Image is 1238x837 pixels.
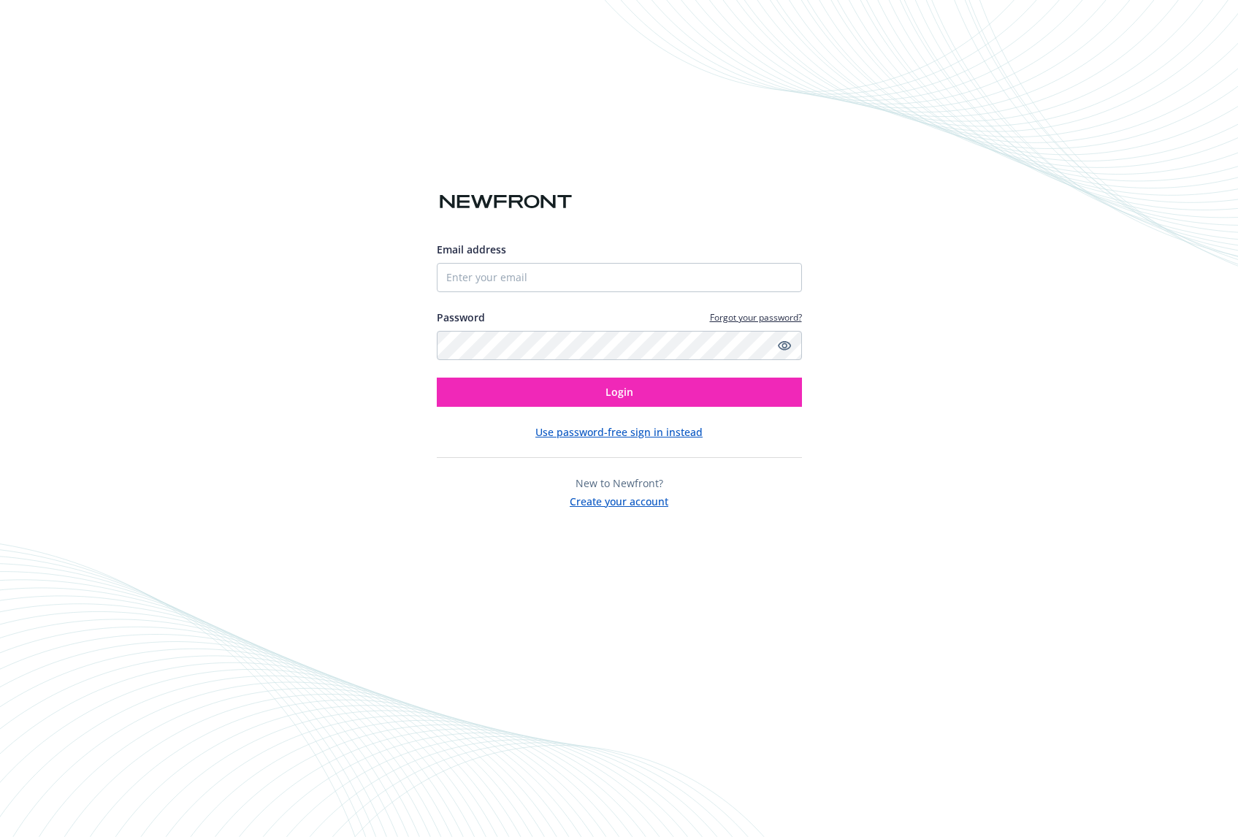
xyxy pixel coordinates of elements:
span: New to Newfront? [576,476,663,490]
input: Enter your email [437,263,802,292]
input: Enter your password [437,331,802,360]
button: Login [437,378,802,407]
img: Newfront logo [437,189,575,215]
button: Use password-free sign in instead [535,424,703,440]
a: Forgot your password? [710,311,802,324]
a: Show password [776,337,793,354]
label: Password [437,310,485,325]
span: Email address [437,242,506,256]
button: Create your account [570,491,668,509]
span: Login [605,385,633,399]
